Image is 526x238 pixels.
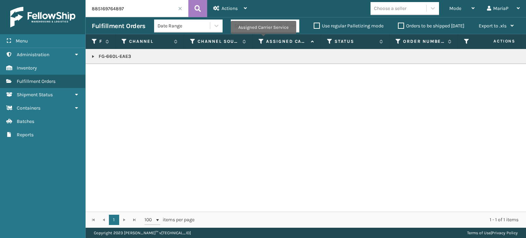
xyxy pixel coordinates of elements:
[17,52,49,58] span: Administration
[314,23,384,29] label: Use regular Palletizing mode
[17,105,40,111] span: Containers
[398,23,464,29] label: Orders to be shipped [DATE]
[374,5,406,12] div: Choose a seller
[16,38,28,44] span: Menu
[479,23,506,29] span: Export to .xls
[17,92,53,98] span: Shipment Status
[204,216,518,223] div: 1 - 1 of 1 items
[403,38,444,45] label: Order Number
[158,22,211,29] div: Date Range
[335,38,376,45] label: Status
[198,38,239,45] label: Channel Source
[234,22,275,29] div: SKU
[222,5,238,11] span: Actions
[17,132,34,138] span: Reports
[145,216,155,223] span: 100
[467,230,491,235] a: Terms of Use
[94,228,191,238] p: Copyright 2023 [PERSON_NAME]™ v [TECHNICAL_ID]
[492,230,518,235] a: Privacy Policy
[17,78,55,84] span: Fulfillment Orders
[467,228,518,238] div: |
[145,215,195,225] span: items per page
[449,5,461,11] span: Mode
[472,36,519,47] span: Actions
[129,38,171,45] label: Channel
[17,65,37,71] span: Inventory
[99,38,102,45] label: Fulfillment Order Id
[109,215,119,225] a: 1
[17,118,34,124] span: Batches
[266,38,308,45] label: Assigned Carrier Service
[10,7,75,27] img: logo
[92,22,145,30] h3: Fulfillment Orders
